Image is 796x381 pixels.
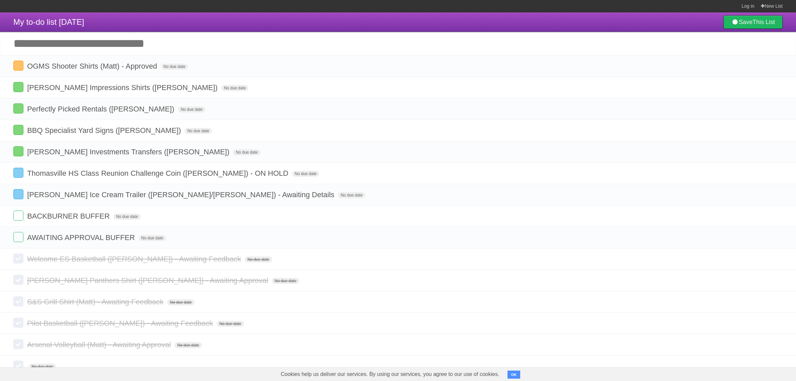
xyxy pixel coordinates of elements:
[113,214,140,220] span: No due date
[13,125,23,135] label: Done
[13,361,23,371] label: Done
[27,62,159,70] span: OGMS Shooter Shirts (Matt) - Approved
[27,105,176,113] span: Perfectly Picked Rentals ([PERSON_NAME])
[27,169,290,177] span: Thomasville HS Class Reunion Challenge Coin ([PERSON_NAME]) - ON HOLD
[27,126,183,135] span: BBQ Specialist Yard Signs ([PERSON_NAME])
[272,278,299,284] span: No due date
[13,168,23,178] label: Done
[13,339,23,349] label: Done
[27,233,136,242] span: AWAITING APPROVAL BUFFER
[29,364,56,370] span: No due date
[292,171,319,177] span: No due date
[245,256,272,262] span: No due date
[185,128,212,134] span: No due date
[753,19,775,25] b: This List
[13,189,23,199] label: Done
[221,85,248,91] span: No due date
[13,253,23,263] label: Done
[13,82,23,92] label: Done
[27,319,215,327] span: Pilot Basketball ([PERSON_NAME]) - Awaiting Feedback
[27,255,243,263] span: Welcome ES Basketball ([PERSON_NAME]) - Awaiting Feedback
[217,321,244,327] span: No due date
[13,61,23,71] label: Done
[13,17,84,26] span: My to-do list [DATE]
[13,103,23,113] label: Done
[13,318,23,328] label: Done
[507,371,521,379] button: OK
[178,106,205,112] span: No due date
[13,296,23,306] label: Done
[13,211,23,221] label: Done
[723,15,783,29] a: SaveThis List
[13,275,23,285] label: Done
[27,276,270,285] span: [PERSON_NAME] Panthers Shirt ([PERSON_NAME]) - Awaiting Approval
[27,83,219,92] span: [PERSON_NAME] Impressions Shirts ([PERSON_NAME])
[139,235,166,241] span: No due date
[13,146,23,156] label: Done
[161,64,188,70] span: No due date
[27,340,173,349] span: Arsenal Volleyball (Matt) - Awaiting Approval
[167,299,194,305] span: No due date
[27,191,336,199] span: [PERSON_NAME] Ice Cream Trailer ([PERSON_NAME]/[PERSON_NAME]) - Awaiting Details
[27,298,165,306] span: S&S Grill Shirt (Matt) - Awaiting Feedback
[175,342,202,348] span: No due date
[274,368,506,381] span: Cookies help us deliver our services. By using our services, you agree to our use of cookies.
[338,192,365,198] span: No due date
[27,212,111,220] span: BACKBURNER BUFFER
[233,149,260,155] span: No due date
[13,232,23,242] label: Done
[27,148,231,156] span: [PERSON_NAME] Investments Transfers ([PERSON_NAME])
